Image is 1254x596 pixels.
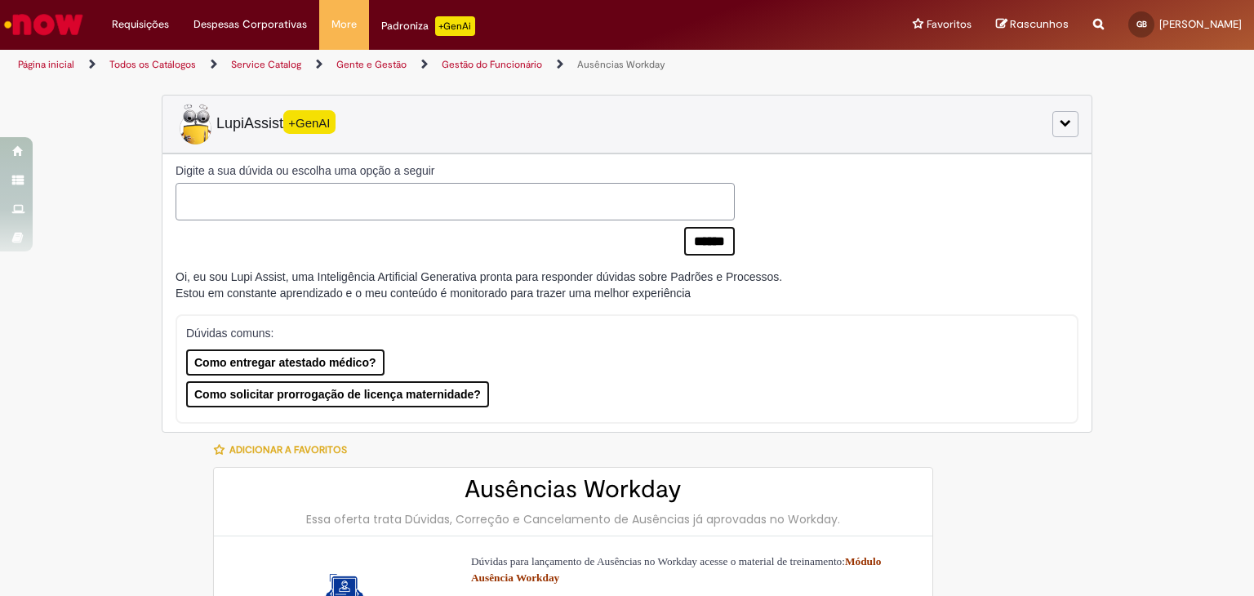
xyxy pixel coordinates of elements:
a: Service Catalog [231,58,301,71]
div: Oi, eu sou Lupi Assist, uma Inteligência Artificial Generativa pronta para responder dúvidas sobr... [176,269,782,301]
a: Módulo Ausência Workday [471,555,881,584]
span: LupiAssist [176,104,336,145]
span: Adicionar a Favoritos [229,443,347,456]
span: GB [1136,19,1147,29]
span: +GenAI [283,110,336,134]
div: Padroniza [381,16,475,36]
span: Requisições [112,16,169,33]
a: Gestão do Funcionário [442,58,542,71]
a: Todos os Catálogos [109,58,196,71]
span: Dúvidas para lançamento de Ausências no Workday acesse o material de treinamento: [471,555,881,584]
label: Digite a sua dúvida ou escolha uma opção a seguir [176,162,735,179]
a: Rascunhos [996,17,1069,33]
div: LupiLupiAssist+GenAI [162,95,1092,153]
a: Ausências Workday [577,58,665,71]
p: Dúvidas comuns: [186,325,1052,341]
button: Adicionar a Favoritos [213,433,356,467]
div: Essa oferta trata Dúvidas, Correção e Cancelamento de Ausências já aprovadas no Workday. [230,511,916,527]
span: More [331,16,357,33]
button: Como solicitar prorrogação de licença maternidade? [186,381,489,407]
span: Despesas Corporativas [193,16,307,33]
span: Rascunhos [1010,16,1069,32]
a: Gente e Gestão [336,58,407,71]
img: ServiceNow [2,8,86,41]
a: Página inicial [18,58,74,71]
span: [PERSON_NAME] [1159,17,1242,31]
span: Favoritos [927,16,972,33]
button: Como entregar atestado médico? [186,349,385,376]
p: +GenAi [435,16,475,36]
ul: Trilhas de página [12,50,824,80]
h2: Ausências Workday [230,476,916,503]
img: Lupi [176,104,216,145]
